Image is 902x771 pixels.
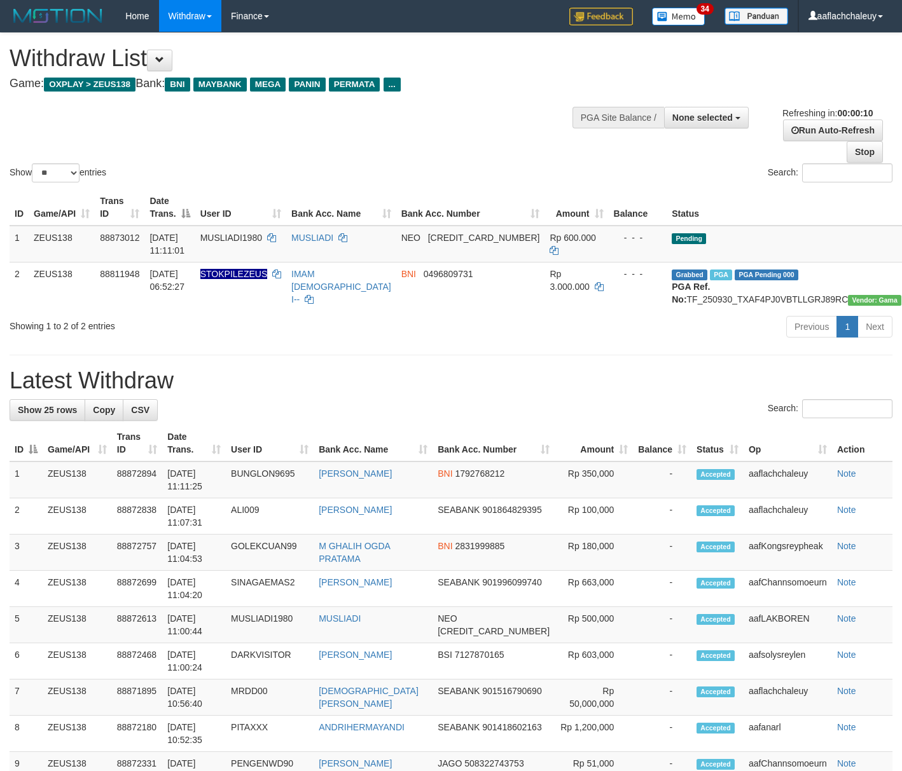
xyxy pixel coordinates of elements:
span: Accepted [697,759,735,770]
span: [DATE] 06:52:27 [149,269,184,292]
td: Rp 663,000 [555,571,633,607]
a: MUSLIADI [291,233,333,243]
button: None selected [664,107,749,128]
td: - [633,535,691,571]
span: CSV [131,405,149,415]
a: [PERSON_NAME] [319,505,392,515]
td: - [633,607,691,643]
td: 6 [10,643,43,679]
td: 88872838 [112,498,163,535]
span: Rp 3.000.000 [550,269,589,292]
td: - [633,498,691,535]
label: Show entries [10,163,106,182]
a: [PERSON_NAME] [319,468,392,479]
a: [PERSON_NAME] [319,758,392,768]
th: Balance: activate to sort column ascending [633,425,691,461]
span: Copy 7127870165 to clipboard [455,650,504,660]
a: Note [837,686,856,696]
a: Next [857,316,892,338]
td: 4 [10,571,43,607]
span: SEABANK [438,505,480,515]
div: - - - [614,231,662,244]
img: MOTION_logo.png [10,6,106,25]
td: aafLAKBOREN [744,607,832,643]
td: Rp 100,000 [555,498,633,535]
span: Nama rekening ada tanda titik/strip, harap diedit [200,269,268,279]
td: [DATE] 10:56:40 [162,679,226,716]
span: BNI [438,541,452,551]
span: Accepted [697,686,735,697]
b: PGA Ref. No: [672,282,710,304]
td: [DATE] 11:07:31 [162,498,226,535]
div: - - - [614,268,662,280]
span: SEABANK [438,686,480,696]
span: BNI [438,468,452,479]
td: Rp 500,000 [555,607,633,643]
th: Game/API: activate to sort column ascending [29,189,95,226]
td: 5 [10,607,43,643]
th: Action [832,425,892,461]
a: Copy [85,399,123,421]
input: Search: [802,163,892,182]
span: Show 25 rows [18,405,77,415]
a: [PERSON_NAME] [319,577,392,587]
th: Status: activate to sort column ascending [691,425,744,461]
a: Note [837,758,856,768]
span: Accepted [697,542,735,552]
th: Amount: activate to sort column ascending [545,189,608,226]
td: GOLEKCUAN99 [226,535,314,571]
td: Rp 180,000 [555,535,633,571]
th: Amount: activate to sort column ascending [555,425,633,461]
span: MEGA [250,78,286,92]
td: MUSLIADI1980 [226,607,314,643]
span: JAGO [438,758,462,768]
td: ZEUS138 [43,498,112,535]
span: Vendor URL: https://trx31.1velocity.biz [848,295,901,306]
td: ZEUS138 [43,679,112,716]
td: - [633,571,691,607]
a: Run Auto-Refresh [783,119,883,141]
td: ZEUS138 [29,262,95,311]
a: [DEMOGRAPHIC_DATA][PERSON_NAME] [319,686,419,709]
td: - [633,716,691,752]
td: 88872757 [112,535,163,571]
td: 88872699 [112,571,163,607]
span: NEO [401,233,420,243]
td: Rp 1,200,000 [555,716,633,752]
td: ZEUS138 [43,571,112,607]
a: Note [837,505,856,515]
h1: Withdraw List [10,46,588,71]
span: Copy 2831999885 to clipboard [455,541,504,551]
span: PERMATA [329,78,380,92]
span: Refreshing in: [782,108,873,118]
td: - [633,679,691,716]
strong: 00:00:10 [837,108,873,118]
span: Accepted [697,614,735,625]
a: Stop [847,141,883,163]
span: Accepted [697,723,735,733]
td: Rp 350,000 [555,461,633,498]
label: Search: [768,163,892,182]
td: aafanarl [744,716,832,752]
span: Accepted [697,469,735,480]
span: Accepted [697,650,735,661]
td: Rp 603,000 [555,643,633,679]
th: ID [10,189,29,226]
th: Bank Acc. Name: activate to sort column ascending [286,189,396,226]
a: ANDRIHERMAYANDI [319,722,405,732]
span: Grabbed [672,270,707,280]
td: aafsolysreylen [744,643,832,679]
td: SINAGAEMAS2 [226,571,314,607]
td: [DATE] 11:00:24 [162,643,226,679]
td: PITAXXX [226,716,314,752]
th: Game/API: activate to sort column ascending [43,425,112,461]
td: aafChannsomoeurn [744,571,832,607]
span: Copy 5859457168856576 to clipboard [428,233,540,243]
th: Op: activate to sort column ascending [744,425,832,461]
a: M GHALIH OGDA PRATAMA [319,541,390,564]
td: aaflachchaleuy [744,679,832,716]
img: Button%20Memo.svg [652,8,705,25]
td: [DATE] 11:00:44 [162,607,226,643]
a: Previous [786,316,837,338]
td: 2 [10,498,43,535]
